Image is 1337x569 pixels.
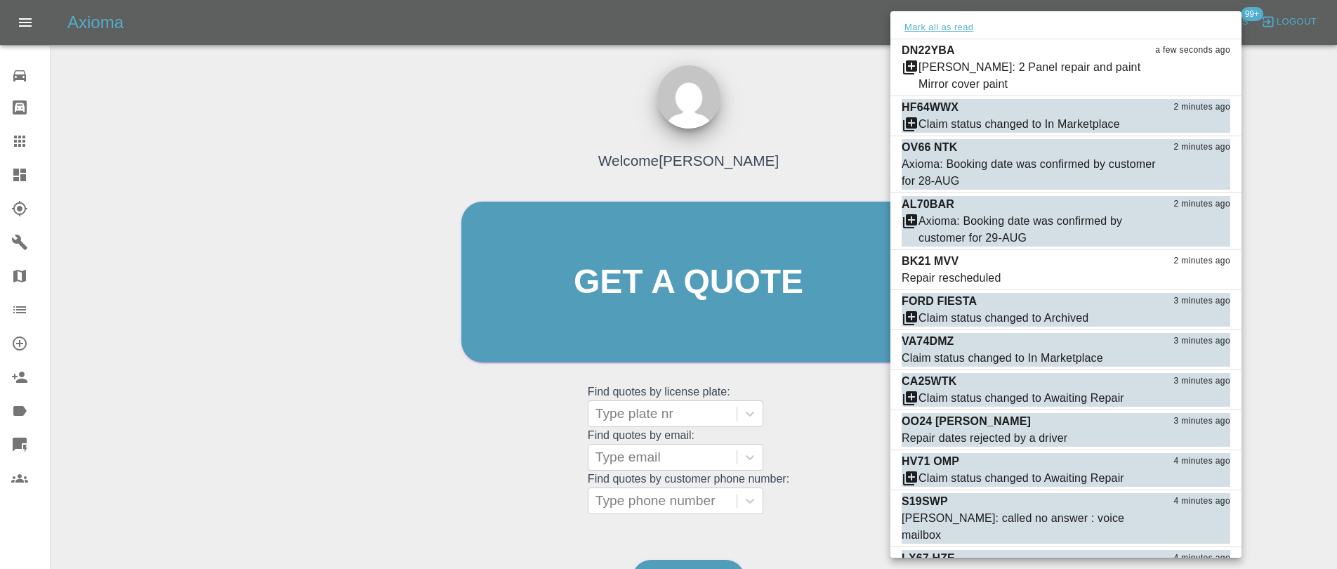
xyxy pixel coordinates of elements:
[902,42,955,59] p: DN22YBA
[1173,414,1230,429] span: 3 minutes ago
[902,20,976,36] button: Mark all as read
[902,350,1103,367] div: Claim status changed to In Marketplace
[1173,334,1230,348] span: 3 minutes ago
[1173,100,1230,115] span: 2 minutes ago
[902,373,956,390] p: CA25WTK
[902,293,977,310] p: FORD FIESTA
[902,99,959,116] p: HF64WWX
[902,333,954,350] p: VA74DMZ
[1173,140,1230,155] span: 2 minutes ago
[918,59,1160,93] div: [PERSON_NAME]: 2 Panel repair and paint Mirror cover paint
[1173,197,1230,211] span: 2 minutes ago
[1155,44,1230,58] span: a few seconds ago
[918,213,1160,247] div: Axioma: Booking date was confirmed by customer for 29-AUG
[902,430,1067,447] div: Repair dates rejected by a driver
[1173,374,1230,388] span: 3 minutes ago
[918,390,1124,407] div: Claim status changed to Awaiting Repair
[902,139,957,156] p: OV66 NTK
[902,270,1001,287] div: Repair rescheduled
[1173,294,1230,308] span: 3 minutes ago
[902,550,955,567] p: LX67 HZE
[902,196,954,213] p: AL70BAR
[1173,254,1230,268] span: 2 minutes ago
[902,253,959,270] p: BK21 MVV
[902,453,959,470] p: HV71 OMP
[1173,495,1230,509] span: 4 minutes ago
[1173,551,1230,565] span: 4 minutes ago
[902,493,948,510] p: S19SWP
[918,116,1120,133] div: Claim status changed to In Marketplace
[902,413,1031,430] p: OO24 [PERSON_NAME]
[918,470,1124,487] div: Claim status changed to Awaiting Repair
[918,310,1088,327] div: Claim status changed to Archived
[902,510,1160,544] div: [PERSON_NAME]: called no answer : voice mailbox
[1173,454,1230,469] span: 4 minutes ago
[902,156,1160,190] div: Axioma: Booking date was confirmed by customer for 28-AUG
